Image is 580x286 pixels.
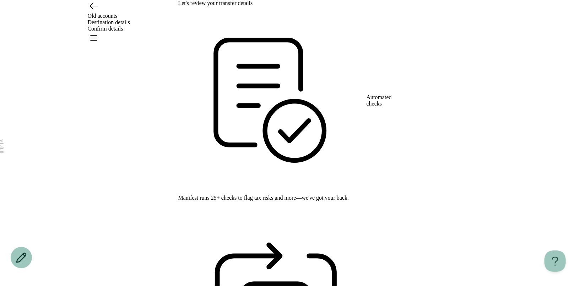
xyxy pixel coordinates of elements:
span: Confirm details [88,26,123,32]
button: Open menu [88,32,99,43]
p: Manifest runs 25+ checks to flag tax risks and more—we've got your back. [178,195,402,201]
h3: Automated checks [367,94,402,107]
span: Old accounts [88,13,118,19]
iframe: Help Scout Beacon - Open [544,250,566,272]
span: Destination details [88,19,130,25]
